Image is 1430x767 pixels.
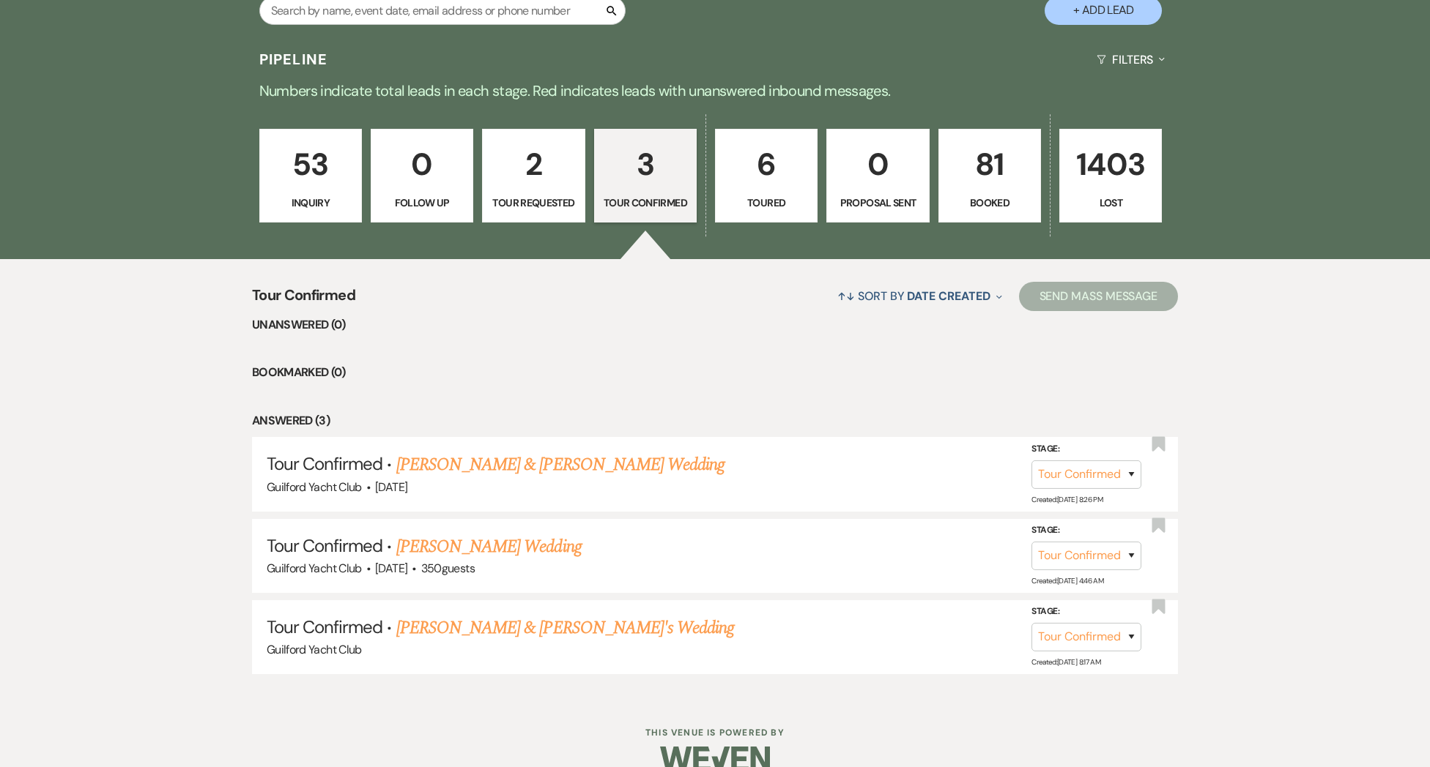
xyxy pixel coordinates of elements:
[1031,576,1103,585] span: Created: [DATE] 4:46 AM
[938,129,1041,222] a: 81Booked
[252,284,355,315] span: Tour Confirmed
[826,129,929,222] a: 0Proposal Sent
[604,140,687,189] p: 3
[396,615,735,641] a: [PERSON_NAME] & [PERSON_NAME]'s Wedding
[907,288,990,304] span: Date Created
[259,129,362,222] a: 53Inquiry
[604,195,687,211] p: Tour Confirmed
[837,288,855,304] span: ↑↓
[267,642,362,657] span: Guilford Yacht Club
[396,452,725,478] a: [PERSON_NAME] & [PERSON_NAME] Wedding
[269,140,352,189] p: 53
[948,195,1031,211] p: Booked
[1091,40,1171,79] button: Filters
[267,479,362,495] span: Guilford Yacht Club
[492,195,575,211] p: Tour Requested
[1069,195,1152,211] p: Lost
[1031,657,1100,667] span: Created: [DATE] 8:17 AM
[267,452,383,475] span: Tour Confirmed
[371,129,473,222] a: 0Follow Up
[1059,129,1162,222] a: 1403Lost
[267,534,383,557] span: Tour Confirmed
[380,195,464,211] p: Follow Up
[725,195,808,211] p: Toured
[1019,282,1179,311] button: Send Mass Message
[380,140,464,189] p: 0
[269,195,352,211] p: Inquiry
[259,49,328,70] h3: Pipeline
[421,561,475,576] span: 350 guests
[252,411,1178,430] li: Answered (3)
[267,561,362,576] span: Guilford Yacht Club
[482,129,585,222] a: 2Tour Requested
[375,479,407,495] span: [DATE]
[252,363,1178,382] li: Bookmarked (0)
[375,561,407,576] span: [DATE]
[1069,140,1152,189] p: 1403
[396,534,582,560] a: [PERSON_NAME] Wedding
[1031,604,1141,620] label: Stage:
[492,140,575,189] p: 2
[267,616,383,638] span: Tour Confirmed
[188,79,1242,102] p: Numbers indicate total leads in each stage. Red indicates leads with unanswered inbound messages.
[836,140,919,189] p: 0
[252,315,1178,334] li: Unanswered (0)
[594,129,697,222] a: 3Tour Confirmed
[1031,523,1141,539] label: Stage:
[831,277,1007,315] button: Sort By Date Created
[948,140,1031,189] p: 81
[725,140,808,189] p: 6
[1031,494,1103,504] span: Created: [DATE] 8:26 PM
[836,195,919,211] p: Proposal Sent
[1031,441,1141,457] label: Stage:
[715,129,818,222] a: 6Toured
